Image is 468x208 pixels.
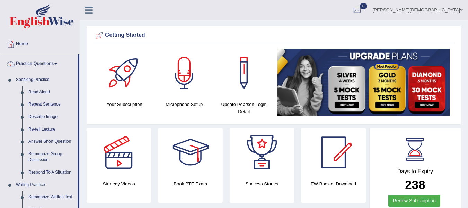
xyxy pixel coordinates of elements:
a: Answer Short Question [25,135,78,148]
span: 0 [360,3,367,9]
a: Summarize Group Discussion [25,148,78,166]
b: 238 [405,178,425,191]
a: Home [0,34,79,52]
h4: Microphone Setup [158,101,211,108]
a: Respond To A Situation [25,166,78,179]
a: Renew Subscription [388,195,441,207]
a: Practice Questions [0,54,78,72]
img: small5.jpg [277,49,450,116]
h4: Strategy Videos [87,180,151,188]
h4: Days to Expiry [377,168,453,175]
a: Describe Image [25,111,78,123]
a: Repeat Sentence [25,98,78,111]
a: Re-tell Lecture [25,123,78,136]
a: Read Aloud [25,86,78,99]
h4: EW Booklet Download [301,180,365,188]
h4: Your Subscription [98,101,151,108]
h4: Update Pearson Login Detail [218,101,271,115]
a: Speaking Practice [13,74,78,86]
a: Writing Practice [13,179,78,191]
h4: Success Stories [230,180,294,188]
div: Getting Started [95,30,453,41]
a: Summarize Written Text [25,191,78,203]
h4: Book PTE Exam [158,180,222,188]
